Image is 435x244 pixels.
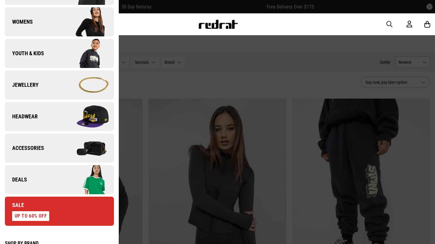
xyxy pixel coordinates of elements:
[59,7,114,37] img: Company
[59,164,114,195] img: Company
[5,176,27,183] span: Deals
[5,202,24,209] span: Sale
[59,38,114,69] img: Company
[5,7,114,36] a: Womens Company
[5,113,38,120] span: Headwear
[59,101,114,132] img: Company
[198,20,238,29] img: Redrat logo
[12,211,49,221] div: UP TO 60% OFF
[5,134,114,163] a: Accessories Company
[5,102,114,131] a: Headwear Company
[5,18,33,25] span: Womens
[59,70,114,100] img: Company
[5,50,44,57] span: Youth & Kids
[5,39,114,68] a: Youth & Kids Company
[5,144,44,152] span: Accessories
[5,81,39,89] span: Jewellery
[5,70,114,100] a: Jewellery Company
[5,165,114,194] a: Deals Company
[5,2,23,21] button: Open LiveChat chat widget
[59,133,114,163] img: Company
[5,197,114,226] a: Sale UP TO 60% OFF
